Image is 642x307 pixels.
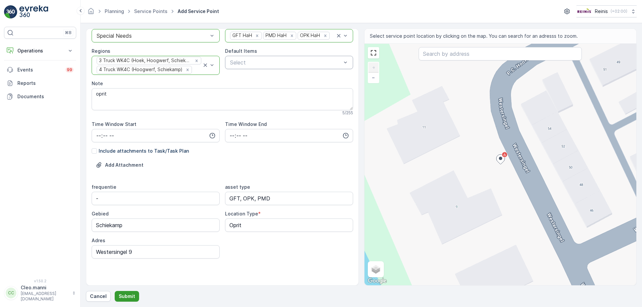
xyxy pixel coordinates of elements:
p: Events [17,66,62,73]
img: Reinis-Logo-Vrijstaand_Tekengebied-1-copy2_aBO4n7j.png [576,8,592,15]
p: ( +02:00 ) [611,9,627,14]
div: OPK HaH [298,32,321,39]
a: Homepage [87,10,95,16]
label: Time Window Start [92,121,136,127]
p: ⌘B [65,30,72,35]
div: GFT HaH [230,32,253,39]
p: Documents [17,93,74,100]
label: Adres [92,238,105,243]
label: frequentie [92,184,116,190]
span: Add Service Point [176,8,220,15]
div: Remove GFT HaH [253,33,261,39]
img: Google [366,277,388,285]
label: Regions [92,48,110,54]
button: Submit [115,291,139,302]
a: Reports [4,76,76,90]
p: Include attachments to Task/Task Plan [99,148,189,154]
label: Time Window End [225,121,267,127]
p: 5 / 255 [342,110,353,116]
p: Reports [17,80,74,87]
div: PMD HaH [263,32,288,39]
img: logo [4,5,17,19]
label: Gebied [92,211,109,216]
button: CCCleo.manni[EMAIL_ADDRESS][DOMAIN_NAME] [4,284,76,302]
div: Remove 4 Truck WK4C (Hoogwerf, Schiekamp) [184,67,191,73]
div: Remove 3 Truck WK4C (Hoek, Hoogwerf, Schiekamp) [193,58,200,64]
a: Zoom In [368,62,379,72]
a: Layers [368,262,383,277]
textarea: oprit [92,88,353,110]
a: Planning [105,8,124,14]
p: Add Attachment [105,162,143,168]
p: Operations [17,47,63,54]
label: asset type [225,184,250,190]
label: Default Items [225,48,257,54]
div: Remove OPK HaH [322,33,329,39]
a: View Fullscreen [368,48,379,58]
a: Service Points [134,8,168,14]
label: Location Type [225,211,258,216]
div: 3 Truck WK4C (Hoek, Hoogwerf, Schiekamp) [97,57,193,64]
span: − [372,74,375,80]
a: Documents [4,90,76,103]
input: Search by address [419,47,582,60]
p: Cancel [90,293,107,300]
a: Events99 [4,63,76,76]
span: v 1.50.2 [4,279,76,283]
img: logo_light-DOdMpM7g.png [19,5,48,19]
button: Upload File [92,160,147,170]
div: 4 Truck WK4C (Hoogwerf, Schiekamp) [97,66,183,73]
p: Submit [119,293,135,300]
span: Select service point location by clicking on the map. You can search for an adresss to zoom. [370,33,578,39]
div: Remove PMD HaH [288,33,296,39]
p: Reinis [595,8,608,15]
span: + [372,64,375,70]
button: Cancel [86,291,111,302]
a: Zoom Out [368,72,379,83]
a: Open this area in Google Maps (opens a new window) [366,277,388,285]
label: Note [92,81,103,86]
p: [EMAIL_ADDRESS][DOMAIN_NAME] [21,291,69,302]
p: Cleo.manni [21,284,69,291]
p: 99 [67,67,72,72]
p: Select [230,58,341,66]
button: Reinis(+02:00) [576,5,637,17]
button: Operations [4,44,76,57]
div: CC [6,288,16,298]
